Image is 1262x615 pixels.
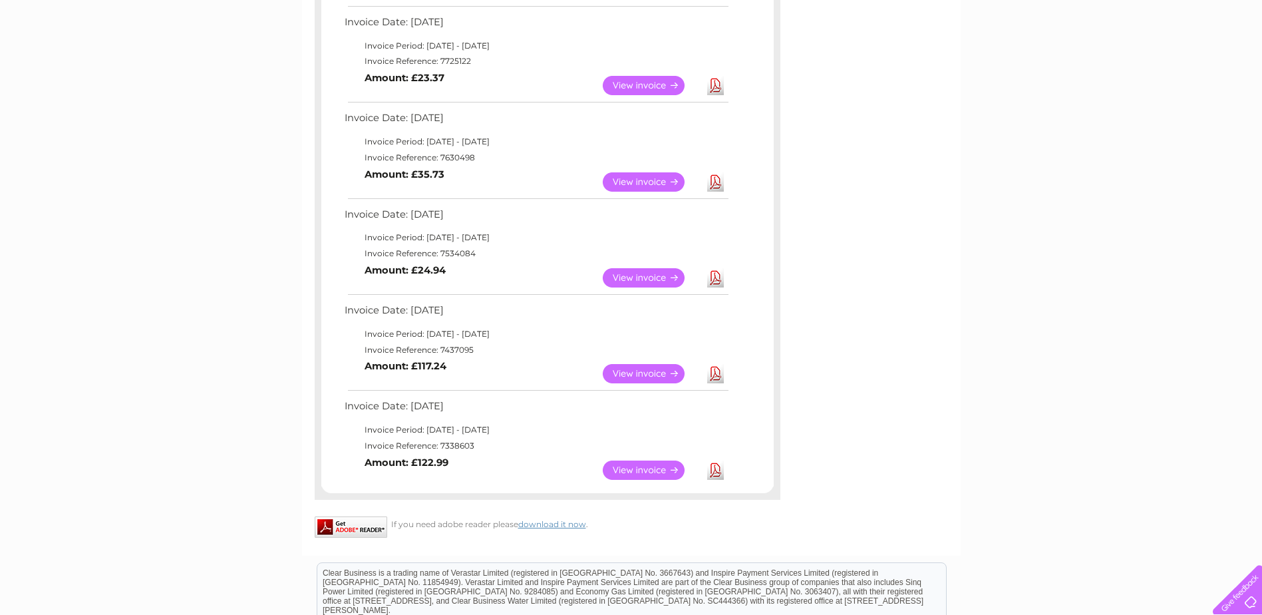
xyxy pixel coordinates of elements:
[341,38,730,54] td: Invoice Period: [DATE] - [DATE]
[341,53,730,69] td: Invoice Reference: 7725122
[1061,57,1090,67] a: Energy
[365,168,444,180] b: Amount: £35.73
[603,364,701,383] a: View
[603,172,701,192] a: View
[707,268,724,288] a: Download
[341,134,730,150] td: Invoice Period: [DATE] - [DATE]
[341,206,730,230] td: Invoice Date: [DATE]
[341,302,730,326] td: Invoice Date: [DATE]
[315,516,780,529] div: If you need adobe reader please .
[1146,57,1166,67] a: Blog
[341,326,730,342] td: Invoice Period: [DATE] - [DATE]
[707,461,724,480] a: Download
[341,397,730,422] td: Invoice Date: [DATE]
[1028,57,1053,67] a: Water
[1011,7,1103,23] a: 0333 014 3131
[707,76,724,95] a: Download
[365,264,446,276] b: Amount: £24.94
[707,172,724,192] a: Download
[603,268,701,288] a: View
[341,246,730,262] td: Invoice Reference: 7534084
[341,150,730,166] td: Invoice Reference: 7630498
[707,364,724,383] a: Download
[1174,57,1206,67] a: Contact
[341,438,730,454] td: Invoice Reference: 7338603
[1218,57,1249,67] a: Log out
[341,230,730,246] td: Invoice Period: [DATE] - [DATE]
[44,35,112,75] img: logo.png
[518,519,586,529] a: download it now
[317,7,946,65] div: Clear Business is a trading name of Verastar Limited (registered in [GEOGRAPHIC_DATA] No. 3667643...
[341,109,730,134] td: Invoice Date: [DATE]
[365,360,446,372] b: Amount: £117.24
[603,76,701,95] a: View
[365,457,448,469] b: Amount: £122.99
[603,461,701,480] a: View
[1098,57,1138,67] a: Telecoms
[341,342,730,358] td: Invoice Reference: 7437095
[341,422,730,438] td: Invoice Period: [DATE] - [DATE]
[365,72,444,84] b: Amount: £23.37
[341,13,730,38] td: Invoice Date: [DATE]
